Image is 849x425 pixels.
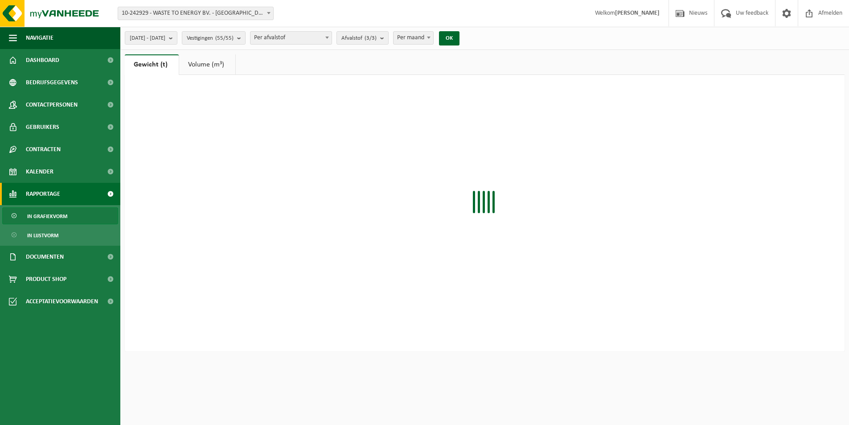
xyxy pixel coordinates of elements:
[393,31,434,45] span: Per maand
[615,10,660,17] strong: [PERSON_NAME]
[2,207,118,224] a: In grafiekvorm
[27,208,67,225] span: In grafiekvorm
[394,32,433,44] span: Per maand
[215,35,234,41] count: (55/55)
[250,31,332,45] span: Per afvalstof
[2,227,118,243] a: In lijstvorm
[26,94,78,116] span: Contactpersonen
[26,71,78,94] span: Bedrijfsgegevens
[179,54,235,75] a: Volume (m³)
[26,183,60,205] span: Rapportage
[27,227,58,244] span: In lijstvorm
[365,35,377,41] count: (3/3)
[26,27,53,49] span: Navigatie
[118,7,274,20] span: 10-242929 - WASTE TO ENERGY BV. - NIJKERK
[26,246,64,268] span: Documenten
[130,32,165,45] span: [DATE] - [DATE]
[26,268,66,290] span: Product Shop
[118,7,273,20] span: 10-242929 - WASTE TO ENERGY BV. - NIJKERK
[336,31,389,45] button: Afvalstof(3/3)
[182,31,246,45] button: Vestigingen(55/55)
[26,290,98,313] span: Acceptatievoorwaarden
[26,161,53,183] span: Kalender
[439,31,459,45] button: OK
[26,49,59,71] span: Dashboard
[26,138,61,161] span: Contracten
[26,116,59,138] span: Gebruikers
[187,32,234,45] span: Vestigingen
[125,31,177,45] button: [DATE] - [DATE]
[250,32,332,44] span: Per afvalstof
[125,54,179,75] a: Gewicht (t)
[341,32,377,45] span: Afvalstof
